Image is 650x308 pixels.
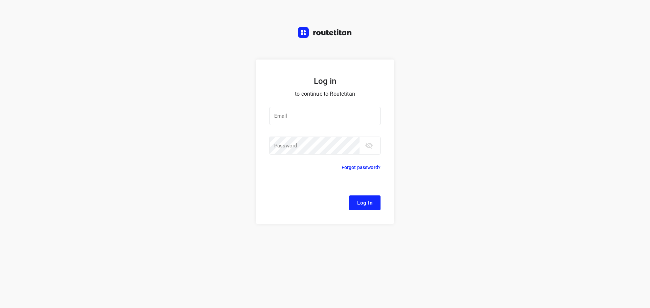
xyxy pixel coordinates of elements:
[362,139,376,152] button: toggle password visibility
[269,76,381,87] h5: Log in
[357,198,372,207] span: Log In
[298,27,352,38] img: Routetitan
[269,89,381,99] p: to continue to Routetitan
[342,163,381,171] p: Forgot password?
[349,195,381,210] button: Log In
